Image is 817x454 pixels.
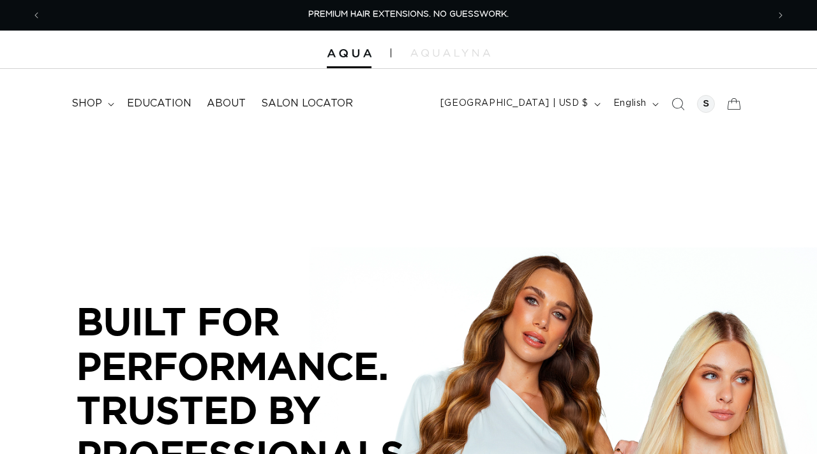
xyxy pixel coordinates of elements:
[119,89,199,118] a: Education
[253,89,361,118] a: Salon Locator
[64,89,119,118] summary: shop
[767,3,795,27] button: Next announcement
[440,97,588,110] span: [GEOGRAPHIC_DATA] | USD $
[199,89,253,118] a: About
[606,92,664,116] button: English
[261,97,353,110] span: Salon Locator
[664,90,692,118] summary: Search
[71,97,102,110] span: shop
[327,49,371,58] img: Aqua Hair Extensions
[308,10,509,18] span: PREMIUM HAIR EXTENSIONS. NO GUESSWORK.
[613,97,647,110] span: English
[433,92,606,116] button: [GEOGRAPHIC_DATA] | USD $
[207,97,246,110] span: About
[22,3,50,27] button: Previous announcement
[410,49,490,57] img: aqualyna.com
[127,97,191,110] span: Education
